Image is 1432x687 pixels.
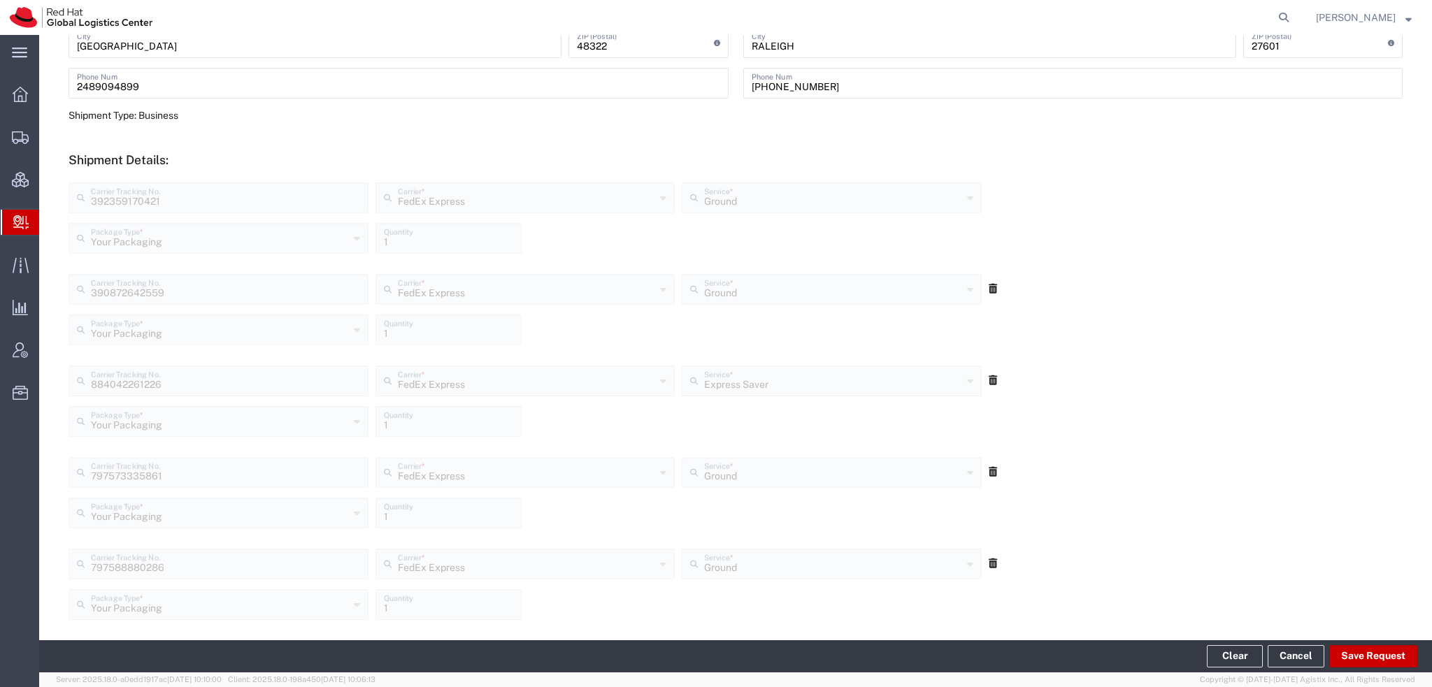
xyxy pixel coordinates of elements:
a: Remove Packages [989,557,997,571]
a: Cancel [1268,645,1324,667]
h5: Shipment Details: [69,152,1403,167]
button: Clear [1207,645,1263,667]
button: Save Request [1329,645,1417,667]
span: Client: 2025.18.0-198a450 [228,675,375,684]
button: [PERSON_NAME] [1315,9,1412,26]
div: Shipment Type: Business [69,108,729,123]
a: Remove Packages [989,282,997,296]
span: [DATE] 10:06:13 [321,675,375,684]
span: [DATE] 10:10:00 [167,675,222,684]
img: logo [10,7,152,28]
span: Copyright © [DATE]-[DATE] Agistix Inc., All Rights Reserved [1200,674,1415,686]
span: Kirk Newcross [1316,10,1396,25]
span: Server: 2025.18.0-a0edd1917ac [56,675,222,684]
a: Remove Packages [989,374,997,388]
a: Remove Packages [989,465,997,479]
